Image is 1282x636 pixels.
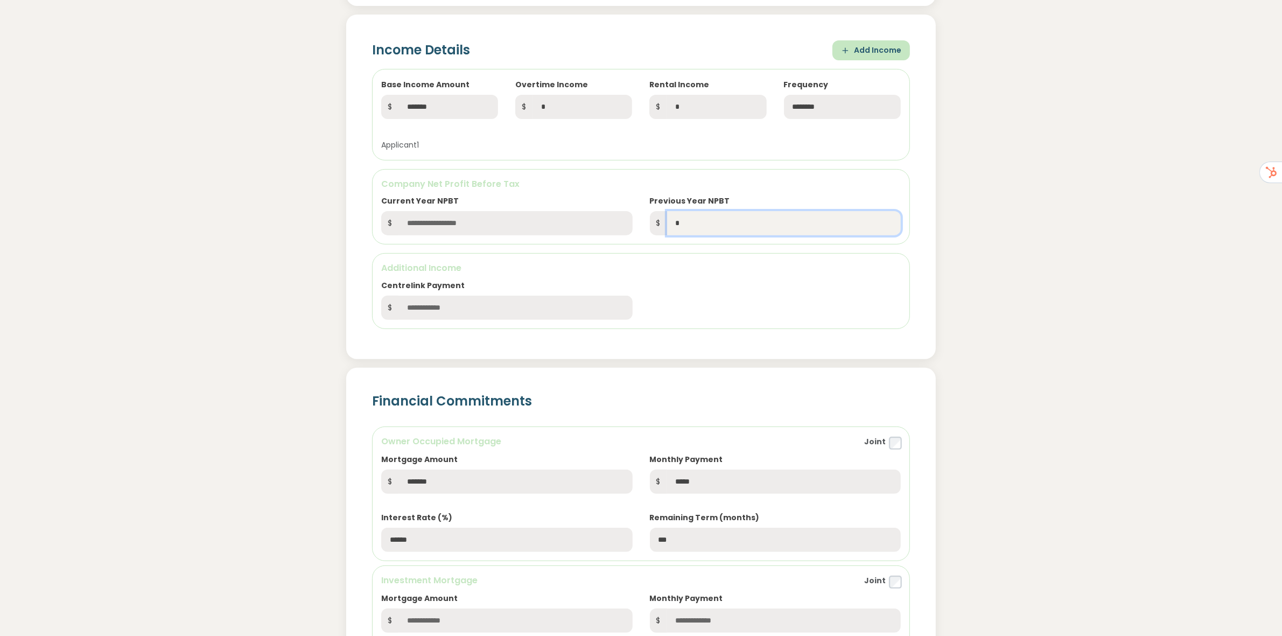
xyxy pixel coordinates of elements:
span: $ [381,95,398,119]
span: $ [381,609,398,633]
span: $ [650,609,667,633]
h6: Company Net Profit Before Tax [381,178,901,190]
label: Joint [864,575,886,586]
button: Add Income [832,40,910,60]
span: $ [649,95,667,119]
span: $ [381,211,398,235]
label: Rental Income [649,79,709,90]
label: Joint [864,436,886,448]
h6: Investment Mortgage [381,575,478,586]
label: Current Year NPBT [381,195,459,207]
span: $ [381,296,398,320]
label: Remaining Term (months) [650,512,760,523]
label: Centrelink Payment [381,280,465,291]
h6: Owner Occupied Mortgage [381,436,501,448]
span: $ [650,211,667,235]
label: Monthly Payment [650,454,723,465]
label: Frequency [784,79,829,90]
label: Overtime Income [515,79,588,90]
label: Mortgage Amount [381,593,458,604]
span: $ [515,95,533,119]
label: Mortgage Amount [381,454,458,465]
span: $ [381,470,398,494]
h2: Income Details [372,43,470,58]
span: $ [650,470,667,494]
label: Base Income Amount [381,79,470,90]
iframe: Chat Widget [1228,584,1282,636]
label: Previous Year NPBT [650,195,730,207]
small: Applicant 1 [381,139,419,150]
h2: Financial Commitments [372,394,910,409]
h6: Additional Income [381,262,901,274]
label: Monthly Payment [650,593,723,604]
label: Interest Rate (%) [381,512,452,523]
